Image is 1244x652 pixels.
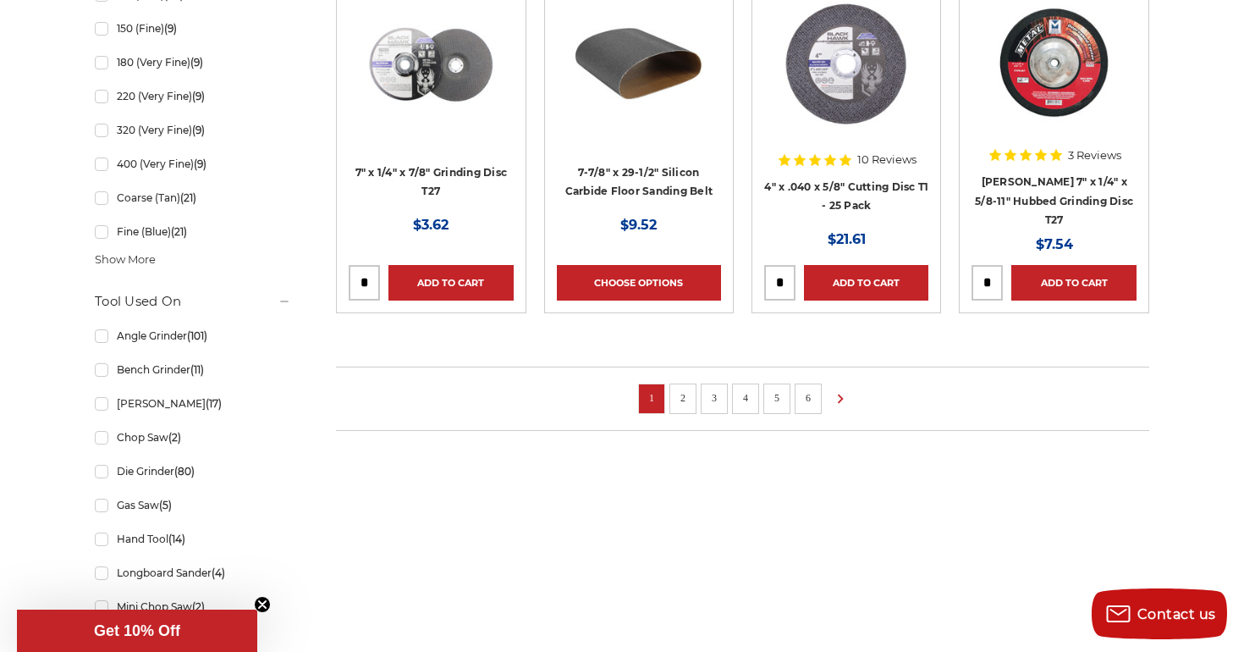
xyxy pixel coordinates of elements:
[388,265,513,301] a: Add to Cart
[828,231,866,247] span: $21.61
[164,22,177,35] span: (9)
[355,166,508,198] a: 7" x 1/4" x 7/8" Grinding Disc T27
[95,115,291,145] a: 320 (Very Fine)
[192,124,205,136] span: (9)
[95,490,291,520] a: Gas Saw
[212,566,225,579] span: (4)
[95,524,291,554] a: Hand Tool
[190,56,203,69] span: (9)
[1068,150,1121,161] span: 3 Reviews
[737,389,754,407] a: 4
[95,14,291,43] a: 150 (Fine)
[95,217,291,246] a: Fine (Blue)
[975,175,1133,226] a: [PERSON_NAME] 7" x 1/4" x 5/8-11" Hubbed Grinding Disc T27
[95,81,291,111] a: 220 (Very Fine)
[95,592,291,622] a: Mini Chop Saw
[95,389,291,418] a: [PERSON_NAME]
[174,465,195,478] span: (80)
[413,217,449,233] span: $3.62
[192,90,205,102] span: (9)
[768,389,785,407] a: 5
[674,389,691,407] a: 2
[95,321,291,351] a: Angle Grinder
[1092,588,1227,639] button: Contact us
[192,600,205,613] span: (2)
[643,389,660,407] a: 1
[168,431,181,444] span: (2)
[17,610,257,652] div: Get 10% OffClose teaser
[159,499,172,511] span: (5)
[1137,606,1216,622] span: Contact us
[95,355,291,384] a: Bench Grinder
[95,423,291,452] a: Chop Saw
[95,558,291,588] a: Longboard Sander
[171,225,187,238] span: (21)
[1011,265,1136,301] a: Add to Cart
[557,265,721,301] a: Choose Options
[95,183,291,213] a: Coarse (Tan)
[620,217,657,233] span: $9.52
[95,251,156,268] span: Show More
[254,596,271,613] button: Close teaser
[764,180,928,213] a: 4" x .040 x 5/8" Cutting Disc T1 - 25 Pack
[95,456,291,486] a: Die Grinder
[187,329,207,342] span: (101)
[857,154,916,165] span: 10 Reviews
[194,157,206,170] span: (9)
[95,291,291,312] h5: Tool Used On
[565,166,713,198] a: 7-7/8" x 29-1/2" Silicon Carbide Floor Sanding Belt
[800,389,817,407] a: 6
[190,363,204,376] span: (11)
[206,397,222,410] span: (17)
[95,47,291,77] a: 180 (Very Fine)
[180,191,196,204] span: (21)
[95,149,291,179] a: 400 (Very Fine)
[1036,236,1073,252] span: $7.54
[804,265,928,301] a: Add to Cart
[94,622,180,639] span: Get 10% Off
[168,533,185,545] span: (14)
[706,389,723,407] a: 3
